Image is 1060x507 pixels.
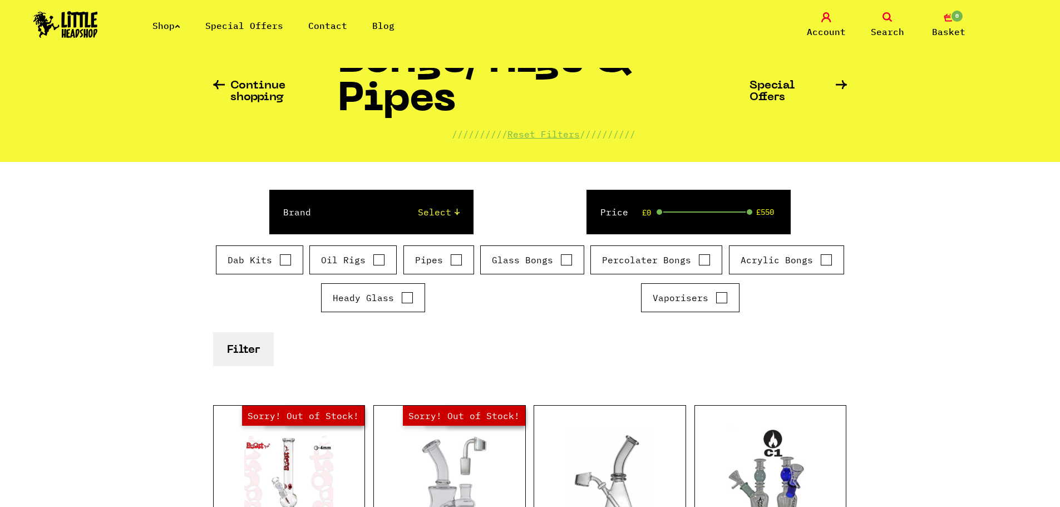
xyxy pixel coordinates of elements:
[741,253,832,267] label: Acrylic Bongs
[642,208,651,217] span: £0
[333,291,413,304] label: Heady Glass
[750,80,847,104] a: Special Offers
[932,25,965,38] span: Basket
[602,253,711,267] label: Percolater Bongs
[228,253,292,267] label: Dab Kits
[871,25,904,38] span: Search
[308,20,347,31] a: Contact
[921,12,977,38] a: 0 Basket
[372,20,395,31] a: Blog
[321,253,385,267] label: Oil Rigs
[213,80,338,104] a: Continue shopping
[283,205,311,219] label: Brand
[807,25,846,38] span: Account
[452,127,635,141] p: ////////// //////////
[33,11,98,38] img: Little Head Shop Logo
[756,208,774,216] span: £550
[205,20,283,31] a: Special Offers
[242,406,364,426] span: Sorry! Out of Stock!
[492,253,573,267] label: Glass Bongs
[653,291,728,304] label: Vaporisers
[403,406,525,426] span: Sorry! Out of Stock!
[507,129,580,140] a: Reset Filters
[338,43,750,127] h1: Bongs, Rigs & Pipes
[950,9,964,23] span: 0
[213,332,274,366] button: Filter
[415,253,462,267] label: Pipes
[152,20,180,31] a: Shop
[600,205,628,219] label: Price
[860,12,915,38] a: Search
